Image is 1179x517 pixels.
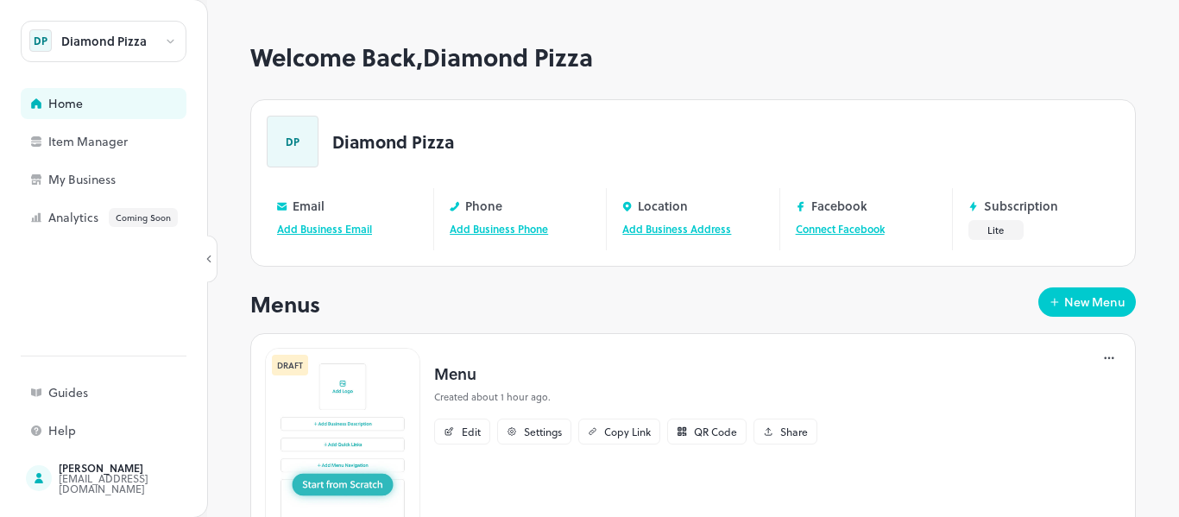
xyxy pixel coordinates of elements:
[48,98,221,110] div: Home
[48,136,221,148] div: Item Manager
[48,173,221,186] div: My Business
[48,208,221,227] div: Analytics
[48,425,221,437] div: Help
[277,221,372,236] a: Add Business Email
[462,426,481,437] div: Edit
[780,426,808,437] div: Share
[604,426,651,437] div: Copy Link
[638,199,688,212] p: Location
[968,220,1024,240] button: Lite
[59,463,221,473] div: [PERSON_NAME]
[622,221,731,236] a: Add Business Address
[59,473,221,494] div: [EMAIL_ADDRESS][DOMAIN_NAME]
[109,208,178,227] div: Coming Soon
[293,199,325,212] p: Email
[524,426,562,437] div: Settings
[272,355,308,375] div: DRAFT
[434,362,817,385] p: Menu
[250,287,320,320] p: Menus
[694,426,737,437] div: QR Code
[796,221,885,236] a: Connect Facebook
[61,35,147,47] div: Diamond Pizza
[1038,287,1136,317] button: New Menu
[434,390,817,405] p: Created about 1 hour ago.
[1064,296,1125,308] div: New Menu
[984,199,1058,212] p: Subscription
[450,221,548,236] a: Add Business Phone
[267,116,318,167] div: DP
[48,387,221,399] div: Guides
[465,199,502,212] p: Phone
[29,29,52,52] div: DP
[811,199,867,212] p: Facebook
[250,43,1136,72] h1: Welcome Back, Diamond Pizza
[332,133,454,150] p: Diamond Pizza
